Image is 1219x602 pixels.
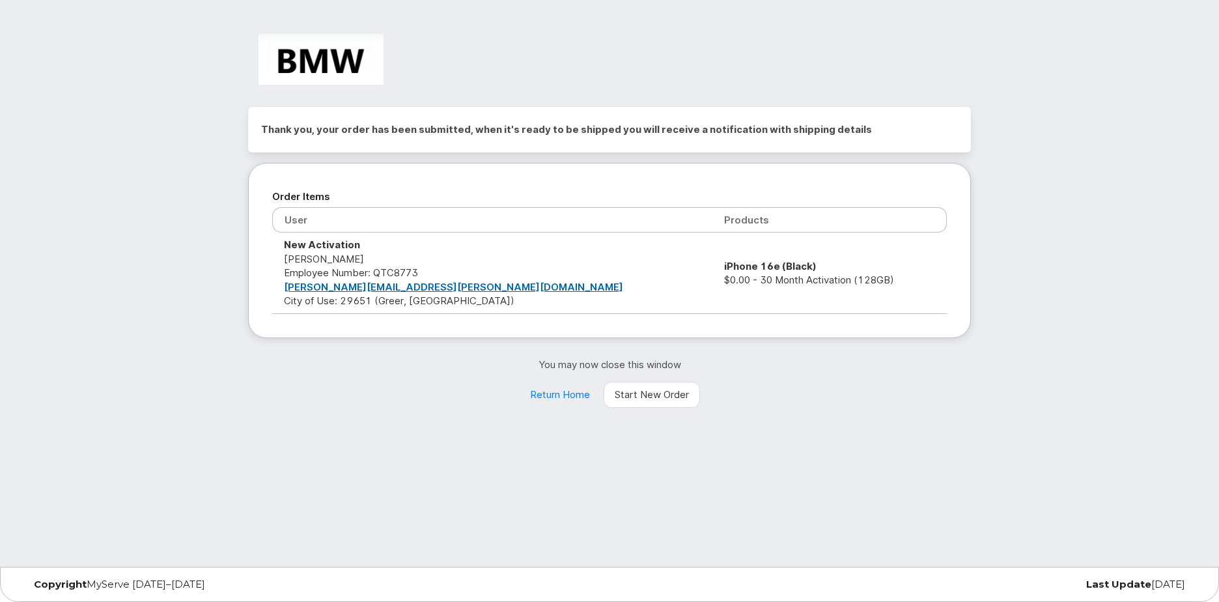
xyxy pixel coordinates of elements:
[712,233,947,313] td: $0.00 - 30 Month Activation (128GB)
[272,207,712,233] th: User
[604,382,700,408] a: Start New Order
[284,281,623,293] a: [PERSON_NAME][EMAIL_ADDRESS][PERSON_NAME][DOMAIN_NAME]
[261,120,958,139] h2: Thank you, your order has been submitted, when it's ready to be shipped you will receive a notifi...
[712,207,947,233] th: Products
[1086,578,1151,590] strong: Last Update
[805,579,1195,590] div: [DATE]
[519,382,601,408] a: Return Home
[272,233,712,313] td: [PERSON_NAME] City of Use: 29651 (Greer, [GEOGRAPHIC_DATA])
[248,358,971,371] p: You may now close this window
[272,187,947,207] h2: Order Items
[24,579,414,590] div: MyServe [DATE]–[DATE]
[34,578,87,590] strong: Copyright
[259,34,384,85] img: BMW Manufacturing Co LLC
[724,260,817,272] strong: iPhone 16e (Black)
[284,266,418,279] span: Employee Number: QTC8773
[284,238,360,251] strong: New Activation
